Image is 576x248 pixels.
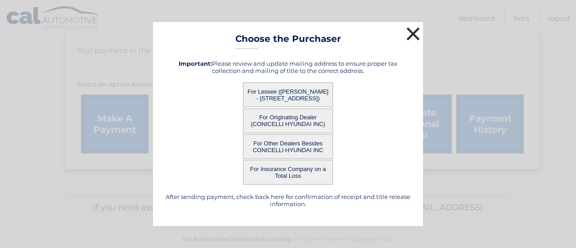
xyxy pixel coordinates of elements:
[235,33,341,49] h3: Choose the Purchaser
[243,134,333,159] button: For Other Dealers Besides CONICELLI HYUNDAI INC
[164,193,412,207] h5: After sending payment, check back here for confirmation of receipt and title release information.
[164,60,412,74] h5: Please review and update mailing address to ensure proper tax collection and mailing of title to ...
[179,60,212,67] strong: Important:
[243,160,333,185] button: For Insurance Company on a Total Loss
[243,82,333,107] button: For Lessee ([PERSON_NAME] - [STREET_ADDRESS])
[404,25,422,43] button: ×
[243,108,333,133] button: For Originating Dealer (CONICELLI HYUNDAI INC)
